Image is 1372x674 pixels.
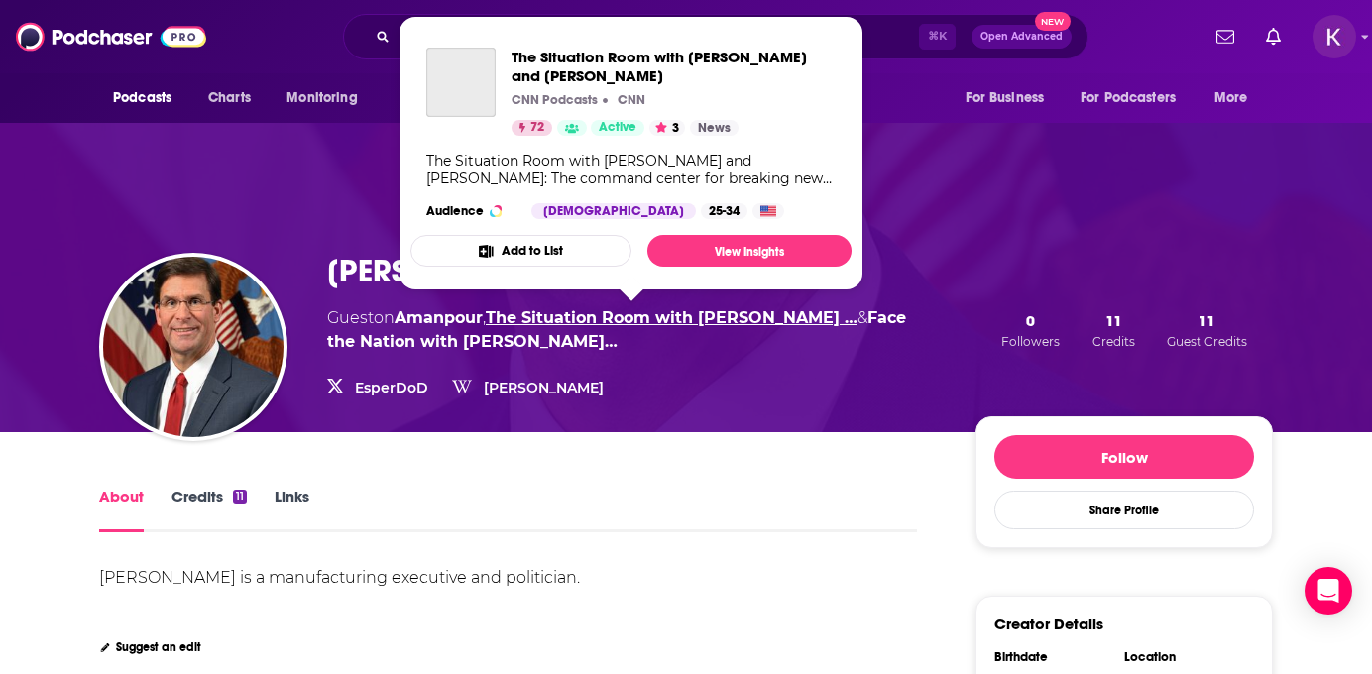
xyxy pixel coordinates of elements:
[1068,79,1204,117] button: open menu
[113,84,171,112] span: Podcasts
[618,92,645,108] p: CNN
[1313,15,1356,58] button: Show profile menu
[398,21,919,53] input: Search podcasts, credits, & more...
[919,24,956,50] span: ⌘ K
[1105,311,1122,330] span: 11
[530,118,544,138] span: 72
[1305,567,1352,615] div: Open Intercom Messenger
[531,203,696,219] div: [DEMOGRAPHIC_DATA]
[512,92,598,108] p: CNN Podcasts
[426,152,836,187] div: The Situation Room with [PERSON_NAME] and [PERSON_NAME]: The command center for breaking news, po...
[395,308,483,327] a: Amanpour
[690,120,739,136] a: News
[1258,20,1289,54] a: Show notifications dropdown
[286,84,357,112] span: Monitoring
[1313,15,1356,58] img: User Profile
[355,379,428,396] a: EsperDoD
[171,487,247,532] a: Credits11
[1086,310,1141,350] button: 11Credits
[103,257,284,437] img: Mark Esper
[994,435,1254,479] button: Follow
[327,308,374,327] span: Guest
[994,649,1111,665] div: Birthdate
[233,490,247,504] div: 11
[16,18,206,56] img: Podchaser - Follow, Share and Rate Podcasts
[99,79,197,117] button: open menu
[512,48,836,85] a: The Situation Room with Wolf Blitzer and Pamela Brown
[994,615,1103,633] h3: Creator Details
[327,252,565,290] h1: [PERSON_NAME]
[649,120,685,136] button: 3
[1026,311,1035,330] span: 0
[980,32,1063,42] span: Open Advanced
[99,568,580,587] div: [PERSON_NAME] is a manufacturing executive and politician.
[374,308,483,327] span: on
[994,491,1254,529] button: Share Profile
[208,84,251,112] span: Charts
[1035,12,1071,31] span: New
[195,79,263,117] a: Charts
[1200,79,1273,117] button: open menu
[701,203,747,219] div: 25-34
[410,235,631,267] button: Add to List
[1124,649,1241,665] div: Location
[1167,334,1247,349] span: Guest Credits
[273,79,383,117] button: open menu
[512,120,552,136] a: 72
[1208,20,1242,54] a: Show notifications dropdown
[486,308,857,327] a: The Situation Room with Wolf Blitzer
[972,25,1072,49] button: Open AdvancedNew
[966,84,1044,112] span: For Business
[1092,334,1135,349] span: Credits
[613,92,645,108] a: CNNCNN
[1313,15,1356,58] span: Logged in as kwignall
[275,487,309,532] a: Links
[426,48,496,117] a: The Situation Room with Wolf Blitzer and Pamela Brown
[483,308,486,327] span: ,
[426,203,515,219] h3: Audience
[857,308,867,327] span: &
[591,120,644,136] a: Active
[512,48,836,85] span: The Situation Room with [PERSON_NAME] and [PERSON_NAME]
[1081,84,1176,112] span: For Podcasters
[647,235,852,267] a: View Insights
[484,379,604,396] a: [PERSON_NAME]
[1214,84,1248,112] span: More
[995,310,1066,350] button: 0Followers
[1161,310,1253,350] button: 11Guest Credits
[952,79,1069,117] button: open menu
[1199,311,1215,330] span: 11
[1001,334,1060,349] span: Followers
[599,118,636,138] span: Active
[99,487,144,532] a: About
[343,14,1088,59] div: Search podcasts, credits, & more...
[99,640,201,654] a: Suggest an edit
